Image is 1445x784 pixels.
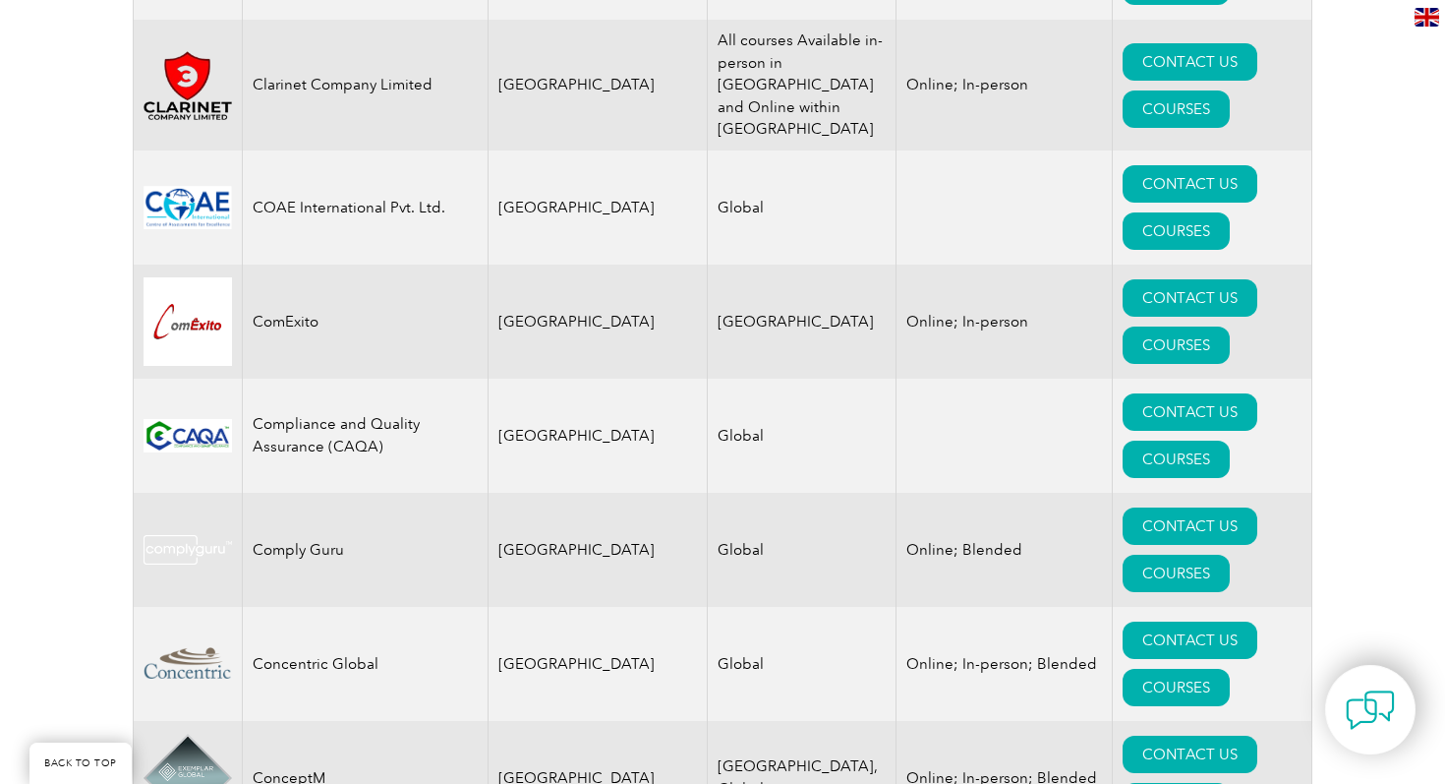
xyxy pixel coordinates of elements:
a: CONTACT US [1123,279,1257,317]
a: COURSES [1123,669,1230,706]
a: CONTACT US [1123,508,1257,545]
td: Global [707,151,896,265]
a: BACK TO TOP [29,743,132,784]
img: db2924ac-d9bc-ea11-a814-000d3a79823d-logo.jpg [144,277,232,366]
td: [GEOGRAPHIC_DATA] [707,265,896,379]
td: [GEOGRAPHIC_DATA] [489,379,708,493]
td: Clarinet Company Limited [243,20,489,151]
a: CONTACT US [1123,165,1257,203]
td: Comply Guru [243,493,489,607]
img: 0538ab2e-7ebf-ec11-983f-002248d3b10e-logo.png [144,639,232,688]
td: Online; In-person [896,265,1112,379]
td: All courses Available in-person in [GEOGRAPHIC_DATA] and Online within [GEOGRAPHIC_DATA] [707,20,896,151]
a: CONTACT US [1123,622,1257,659]
a: COURSES [1123,555,1230,592]
td: [GEOGRAPHIC_DATA] [489,151,708,265]
a: CONTACT US [1123,43,1257,81]
a: CONTACT US [1123,736,1257,773]
td: Online; In-person; Blended [896,607,1112,721]
a: COURSES [1123,441,1230,478]
a: COURSES [1123,327,1230,364]
td: COAE International Pvt. Ltd. [243,151,489,265]
img: 9c7b5f86-f5a0-ea11-a812-000d3ae11abd-logo.png [144,186,232,229]
td: Concentric Global [243,607,489,721]
td: [GEOGRAPHIC_DATA] [489,607,708,721]
a: CONTACT US [1123,393,1257,431]
td: Compliance and Quality Assurance (CAQA) [243,379,489,493]
img: 0008736f-6a85-ea11-a811-000d3ae11abd-logo.png [144,535,232,565]
td: ComExito [243,265,489,379]
td: Global [707,607,896,721]
td: [GEOGRAPHIC_DATA] [489,20,708,151]
td: Online; In-person [896,20,1112,151]
td: Global [707,493,896,607]
td: Global [707,379,896,493]
img: 8f79303c-692d-ec11-b6e6-0022481838a2-logo.jpg [144,419,232,452]
img: en [1415,8,1439,27]
img: 8f5c878c-f82f-f011-8c4d-000d3acaf2fb-logo.png [144,51,232,120]
td: [GEOGRAPHIC_DATA] [489,265,708,379]
img: contact-chat.png [1346,686,1395,735]
a: COURSES [1123,212,1230,250]
td: [GEOGRAPHIC_DATA] [489,493,708,607]
td: Online; Blended [896,493,1112,607]
a: COURSES [1123,90,1230,128]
